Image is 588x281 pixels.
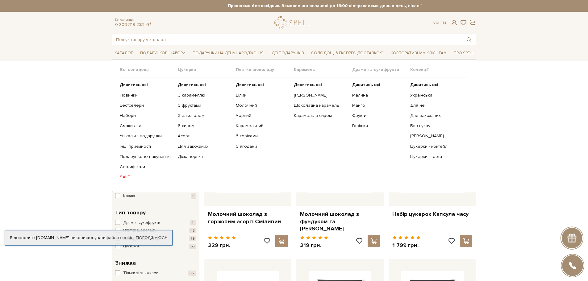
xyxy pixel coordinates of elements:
span: Всі солодощі [120,67,178,72]
p: 1 799 грн. [392,242,420,249]
a: Фрукти [352,113,406,118]
input: Пошук товару у каталозі [112,34,462,45]
a: Горішки [352,123,406,129]
a: Карамель з сиром [294,113,347,118]
a: [PERSON_NAME] [410,133,464,139]
span: Драже та сухофрукти [352,67,410,72]
a: Цукерки - торти [410,154,464,159]
span: Драже і сухофрукти [123,220,160,226]
span: 11 [190,220,196,225]
a: Сертифікати [120,164,173,170]
a: Для закоханих [410,113,464,118]
a: Набір цукерок Капсула часу [392,211,472,218]
a: Дивитись всі [294,82,347,88]
a: З алкоголем [178,113,231,118]
span: Плитки шоколаду [236,67,294,72]
a: En [440,20,446,26]
a: Білий [236,93,289,98]
a: telegram [145,22,152,27]
p: 229 грн. [208,242,236,249]
button: Драже і сухофрукти 11 [115,220,196,226]
div: Ук [433,20,446,26]
span: Тільки зі знижками [123,270,158,276]
a: Дивитись всі [236,82,289,88]
span: Знижка [115,259,136,267]
span: 8 [191,193,196,199]
span: | [438,20,439,26]
a: З сиром [178,123,231,129]
a: Набори [120,113,173,118]
a: SALE [120,174,173,180]
button: Тільки зі знижками 22 [115,270,196,276]
a: logo [274,16,313,29]
a: Бестселери [120,103,173,108]
div: Каталог [112,59,476,192]
p: 219 грн. [300,242,328,249]
span: Консультація: [115,18,152,22]
a: файли cookie [106,235,134,240]
div: Я дозволяю [DOMAIN_NAME] використовувати [5,235,172,241]
span: Карамель [294,67,352,72]
button: Плитки шоколаду 46 [115,228,196,234]
span: Тип товару [115,209,146,217]
b: Дивитись всі [120,82,148,87]
b: Дивитись всі [410,82,438,87]
strong: Працюємо без вихідних. Замовлення оплачені до 16:00 відправляємо день в день, після 16:00 - насту... [167,3,531,9]
a: Без цукру [410,123,464,129]
a: Солодощі з експрес-доставкою [309,48,386,58]
a: [PERSON_NAME] [294,93,347,98]
span: Колекції [410,67,468,72]
a: Молочний [236,103,289,108]
span: Про Spell [451,48,476,58]
a: З ягодами [236,144,289,149]
a: Українська [410,93,464,98]
b: Дивитись всі [294,82,322,87]
span: Плитки шоколаду [123,228,156,234]
b: Дивитись всі [236,82,264,87]
span: Цукерки [123,243,139,250]
a: Діскавері кіт [178,154,231,159]
a: Цукерки - коктейлі [410,144,464,149]
a: Дивитись всі [352,82,406,88]
a: Інші приємності [120,144,173,149]
a: Асорті [178,133,231,139]
a: Дивитись всі [120,82,173,88]
span: 22 [188,271,196,276]
a: Новинки [120,93,173,98]
a: Смаки літа [120,123,173,129]
span: 46 [189,228,196,233]
a: Чорний [236,113,289,118]
a: Дивитись всі [410,82,464,88]
b: Дивитись всі [178,82,206,87]
a: Молочний шоколад з фундуком та [PERSON_NAME] [300,211,380,232]
a: Малина [352,93,406,98]
a: Для неї [410,103,464,108]
span: Каталог [112,48,136,58]
span: 79 [189,236,196,241]
span: Подарункові набори [138,48,188,58]
button: Кохаю 8 [115,193,196,199]
span: Подарунки на День народження [190,48,266,58]
a: Унікальні подарунки [120,133,173,139]
span: Ідеї подарунків [268,48,307,58]
a: Манго [352,103,406,108]
a: З карамеллю [178,93,231,98]
a: 0 800 319 233 [115,22,144,27]
button: Цукерки 55 [115,243,196,250]
b: Дивитись всі [352,82,380,87]
span: Кохаю [123,193,135,199]
a: Шоколадна карамель [294,103,347,108]
a: Молочний шоколад з горіховим асорті Сміливий [208,211,288,225]
a: Подарункове пакування [120,154,173,159]
a: Погоджуюсь [136,235,167,241]
a: Дивитись всі [178,82,231,88]
button: Пошук товару у каталозі [462,34,476,45]
span: Цукерки [178,67,236,72]
a: Карамельний [236,123,289,129]
a: Для закоханих [178,144,231,149]
a: З горіхами [236,133,289,139]
a: Корпоративним клієнтам [388,48,449,58]
a: З фруктами [178,103,231,108]
span: 55 [189,244,196,249]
